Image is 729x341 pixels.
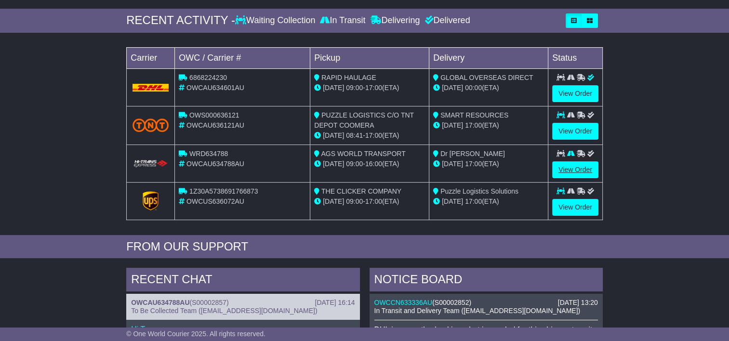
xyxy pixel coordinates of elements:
[346,131,363,139] span: 08:41
[374,307,581,315] span: In Transit and Delivery Team ([EMAIL_ADDRESS][DOMAIN_NAME])
[548,47,603,68] td: Status
[433,197,544,207] div: (ETA)
[186,121,244,129] span: OWCAU636121AU
[323,160,344,168] span: [DATE]
[440,74,533,81] span: GLOBAL OVERSEAS DIRECT
[365,197,382,205] span: 17:00
[131,307,317,315] span: To Be Collected Team ([EMAIL_ADDRESS][DOMAIN_NAME])
[552,85,598,102] a: View Order
[192,299,226,306] span: S00002857
[318,15,368,26] div: In Transit
[365,160,382,168] span: 16:00
[189,74,227,81] span: 6868224230
[435,299,469,306] span: S00002852
[346,160,363,168] span: 09:00
[310,47,429,68] td: Pickup
[442,197,463,205] span: [DATE]
[186,160,244,168] span: OWCAU634788AU
[175,47,310,68] td: OWC / Carrier #
[442,160,463,168] span: [DATE]
[321,74,376,81] span: RAPID HAULAGE
[321,150,405,157] span: AGS WORLD TRANSPORT
[465,197,482,205] span: 17:00
[131,299,355,307] div: ( )
[314,159,425,169] div: - (ETA)
[552,199,598,216] a: View Order
[133,118,169,131] img: TNT_Domestic.png
[131,325,355,334] p: Hi Team,
[315,299,355,307] div: [DATE] 16:14
[465,160,482,168] span: 17:00
[365,131,382,139] span: 17:00
[422,15,470,26] div: Delivered
[143,191,159,210] img: GetCarrierServiceLogo
[133,84,169,92] img: DHL.png
[323,131,344,139] span: [DATE]
[440,111,508,119] span: SMART RESOURCES
[321,187,401,195] span: THE CLICKER COMPANY
[133,159,169,169] img: HiTrans.png
[465,121,482,129] span: 17:00
[433,159,544,169] div: (ETA)
[126,330,265,338] span: © One World Courier 2025. All rights reserved.
[374,299,433,306] a: OWCCN633336AU
[433,83,544,93] div: (ETA)
[346,84,363,92] span: 09:00
[368,15,422,26] div: Delivering
[186,84,244,92] span: OWCAU634601AU
[465,84,482,92] span: 00:00
[189,150,228,157] span: WRD634788
[433,120,544,131] div: (ETA)
[314,197,425,207] div: - (ETA)
[126,240,603,254] div: FROM OUR SUPPORT
[558,299,598,307] div: [DATE] 13:20
[323,84,344,92] span: [DATE]
[186,197,244,205] span: OWCUS636072AU
[552,161,598,178] a: View Order
[126,268,359,294] div: RECENT CHAT
[346,197,363,205] span: 09:00
[189,111,239,119] span: OWS000636121
[235,15,318,26] div: Waiting Collection
[374,299,598,307] div: ( )
[440,187,518,195] span: Puzzle Logistics Solutions
[440,150,505,157] span: Dr [PERSON_NAME]
[126,13,235,27] div: RECENT ACTIVITY -
[552,123,598,140] a: View Order
[131,299,189,306] a: OWCAU634788AU
[442,121,463,129] span: [DATE]
[323,197,344,205] span: [DATE]
[314,111,414,129] span: PUZZLE LOGISTICS C/O TNT DEPOT COOMERA
[429,47,548,68] td: Delivery
[314,131,425,141] div: - (ETA)
[127,47,175,68] td: Carrier
[189,187,258,195] span: 1Z30A5738691766873
[314,83,425,93] div: - (ETA)
[442,84,463,92] span: [DATE]
[370,268,603,294] div: NOTICE BOARD
[365,84,382,92] span: 17:00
